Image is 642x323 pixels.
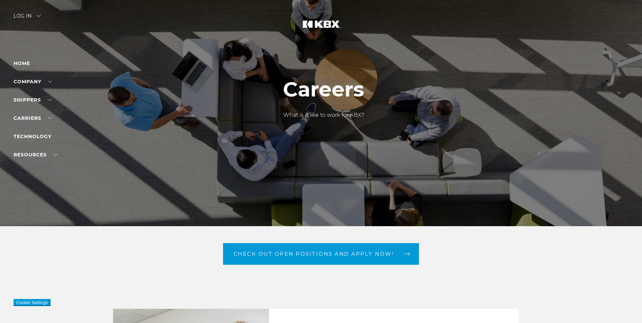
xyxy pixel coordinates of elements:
[37,15,41,17] img: arrow
[14,79,52,85] a: Company
[14,97,52,103] a: SHIPPERS
[283,111,364,119] p: What is it like to work for KBX?
[234,251,394,256] span: Check out open positions and apply now!
[14,115,52,121] a: Carriers
[14,152,58,158] a: RESOURCES
[14,299,50,306] button: Cookie Settings
[14,133,51,139] a: Technology
[283,78,364,101] h1: Careers
[223,243,419,265] a: Check out open positions and apply now! arrow arrow
[296,14,347,43] img: kbx logo
[14,60,30,66] a: Home
[14,14,41,23] div: Log in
